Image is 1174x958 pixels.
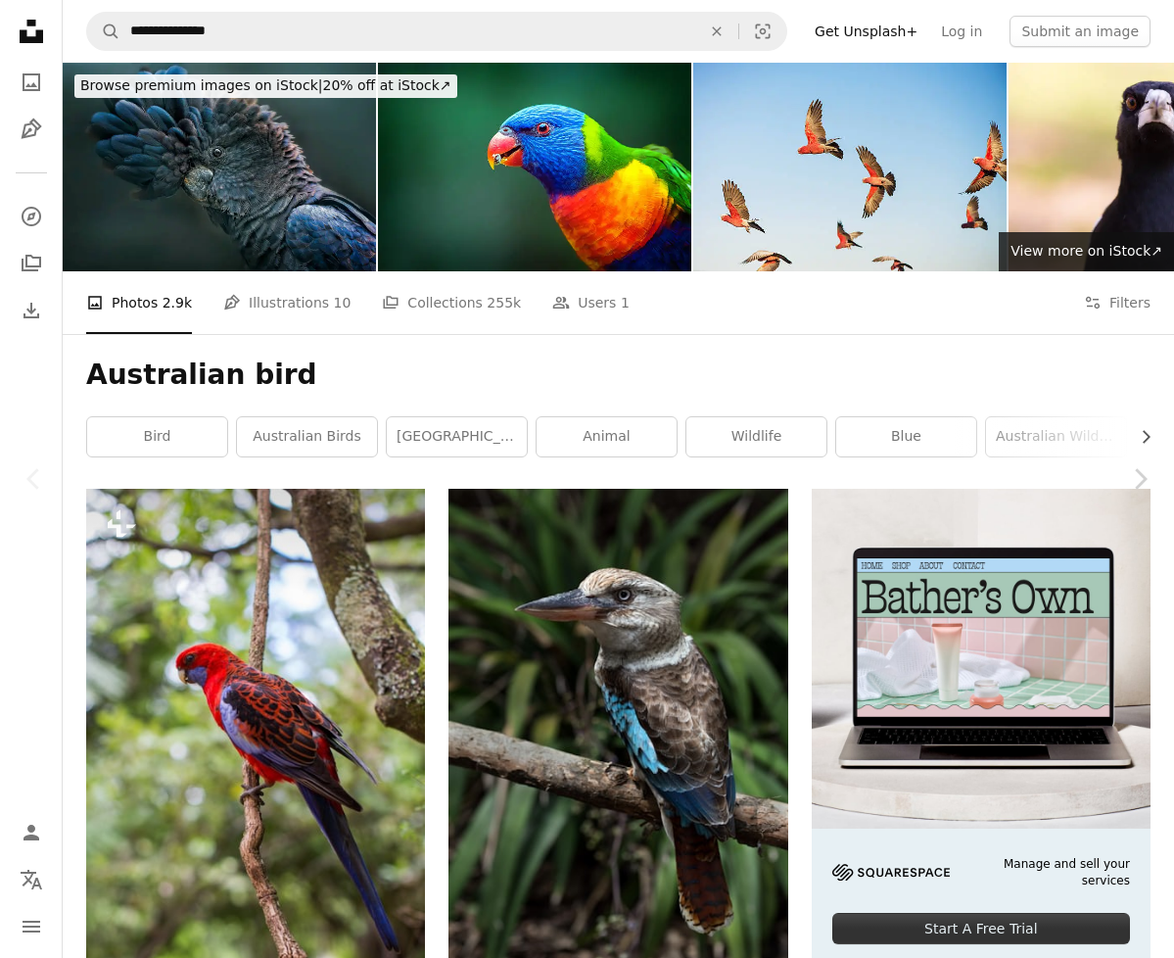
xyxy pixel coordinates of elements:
button: Visual search [739,13,786,50]
div: Start A Free Trial [832,913,1130,944]
h1: Australian bird [86,358,1151,393]
a: australian wildlife [986,417,1126,456]
span: 1 [621,292,630,313]
img: file-1705255347840-230a6ab5bca9image [832,864,950,881]
a: Collections [12,244,51,283]
button: Menu [12,907,51,946]
button: Search Unsplash [87,13,120,50]
a: Download History [12,291,51,330]
a: Browse premium images on iStock|20% off at iStock↗ [63,63,469,110]
a: blue [836,417,976,456]
a: Illustrations [12,110,51,149]
span: 10 [334,292,352,313]
a: Explore [12,197,51,236]
a: animal [537,417,677,456]
span: View more on iStock ↗ [1010,243,1162,259]
button: Submit an image [1010,16,1151,47]
button: Filters [1084,271,1151,334]
a: Collections 255k [382,271,521,334]
a: View more on iStock↗ [999,232,1174,271]
a: Get Unsplash+ [803,16,929,47]
form: Find visuals sitewide [86,12,787,51]
a: Illustrations 10 [223,271,351,334]
a: [GEOGRAPHIC_DATA] [387,417,527,456]
button: Language [12,860,51,899]
div: 20% off at iStock ↗ [74,74,457,98]
img: Red Tailed Black Cockatoo (Calyptorhynchus banksii) [63,63,376,271]
a: australian birds [237,417,377,456]
img: Rainbow Lorikeet Close-up [378,63,691,271]
a: Log in / Sign up [12,813,51,852]
a: wildlife [686,417,826,456]
img: file-1707883121023-8e3502977149image [812,489,1151,828]
a: a red and blue bird perched on a tree branch [86,735,425,752]
span: Manage and sell your services [973,856,1130,889]
img: Australian Cockatoos Take Flight [693,63,1007,271]
span: 255k [487,292,521,313]
span: Browse premium images on iStock | [80,77,322,93]
a: Users 1 [552,271,630,334]
a: Photos [12,63,51,102]
button: Clear [695,13,738,50]
a: shallow focus photography of brown and teal jacamar bird [448,736,787,753]
a: bird [87,417,227,456]
a: Log in [929,16,994,47]
a: Next [1105,385,1174,573]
